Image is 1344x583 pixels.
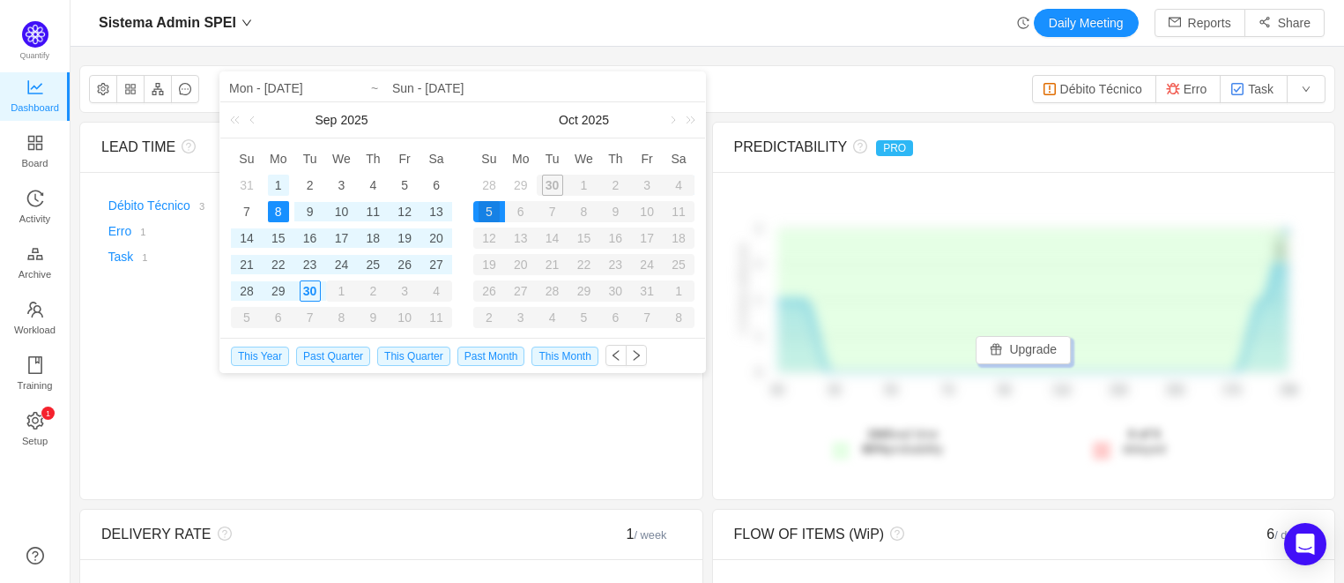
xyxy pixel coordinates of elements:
span: We [326,151,358,167]
td: November 7, 2025 [631,304,663,331]
i: icon: setting [26,412,44,430]
td: October 9, 2025 [599,198,631,225]
div: 7 [236,201,257,222]
td: October 1, 2025 [326,278,358,304]
td: November 2, 2025 [473,304,505,331]
i: icon: gold [26,245,44,263]
img: 10318 [1230,82,1244,96]
div: 6 [505,201,537,222]
div: 31 [631,280,663,302]
td: October 3, 2025 [631,172,663,198]
i: icon: appstore [26,134,44,152]
p: 1 [45,407,49,420]
span: Mo [263,151,294,167]
div: 13 [505,228,537,249]
span: Training [17,368,52,403]
td: October 20, 2025 [505,251,537,278]
td: September 10, 2025 [326,198,358,225]
div: 10 [631,201,663,222]
th: Fri [631,146,663,172]
img: 10308 [1043,82,1057,96]
small: 3 [199,201,204,212]
div: 15 [568,228,600,249]
td: October 30, 2025 [599,278,631,304]
td: October 10, 2025 [631,198,663,225]
div: 29 [268,280,289,302]
td: October 4, 2025 [663,172,694,198]
div: 6 [1169,524,1313,545]
span: probability [862,442,943,456]
td: October 4, 2025 [420,278,452,304]
span: Fr [631,151,663,167]
td: September 30, 2025 [294,278,326,304]
span: Th [599,151,631,167]
tspan: 1 [755,295,761,306]
td: November 1, 2025 [663,278,694,304]
div: 23 [300,254,321,275]
div: 31 [236,175,257,196]
td: November 5, 2025 [568,304,600,331]
i: icon: question-circle [884,527,904,541]
div: 11 [420,307,452,328]
button: Daily Meeting [1034,9,1139,37]
div: 14 [236,228,257,249]
td: October 14, 2025 [537,225,568,251]
td: September 15, 2025 [263,225,294,251]
td: October 23, 2025 [599,251,631,278]
td: October 9, 2025 [357,304,389,331]
button: icon: right [626,345,647,366]
td: September 16, 2025 [294,225,326,251]
td: October 2, 2025 [357,278,389,304]
th: Fri [389,146,420,172]
a: 3 [190,198,204,213]
strong: 0 of 5 [1128,427,1161,441]
div: 28 [479,175,500,196]
div: 22 [268,254,289,275]
a: Archive [26,246,44,281]
td: October 15, 2025 [568,225,600,251]
td: October 8, 2025 [326,304,358,331]
tspan: 7d [941,385,953,397]
tspan: 5d [885,385,896,397]
span: Sa [663,151,694,167]
span: Activity [19,201,50,236]
div: 18 [362,228,383,249]
tspan: 2 [755,223,761,234]
td: September 26, 2025 [389,251,420,278]
td: October 6, 2025 [505,198,537,225]
div: 20 [426,228,447,249]
button: Task [1220,75,1288,103]
div: 29 [568,280,600,302]
button: Erro [1155,75,1221,103]
div: 8 [568,201,600,222]
div: PREDICTABILITY [734,137,1169,158]
span: Fr [389,151,420,167]
td: September 19, 2025 [389,225,420,251]
strong: 19d [867,427,888,441]
a: Next year (Control + right) [676,102,699,138]
td: October 21, 2025 [537,251,568,278]
span: Su [231,151,263,167]
td: October 18, 2025 [663,225,694,251]
div: 21 [537,254,568,275]
div: 4 [362,175,383,196]
span: Workload [14,312,56,348]
span: Past Month [457,347,525,366]
div: 12 [473,228,505,249]
td: November 6, 2025 [599,304,631,331]
td: September 13, 2025 [420,198,452,225]
div: 24 [330,254,352,275]
td: October 2, 2025 [599,172,631,198]
tspan: 0 [755,367,761,377]
span: PRO [876,140,913,156]
div: 7 [537,201,568,222]
a: Board [26,135,44,170]
span: Archive [19,257,51,292]
div: 18 [663,228,694,249]
div: 2 [473,307,505,328]
th: Tue [537,146,568,172]
span: Tu [294,151,326,167]
span: This Month [531,347,598,366]
td: September 2, 2025 [294,172,326,198]
div: 26 [473,280,505,302]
